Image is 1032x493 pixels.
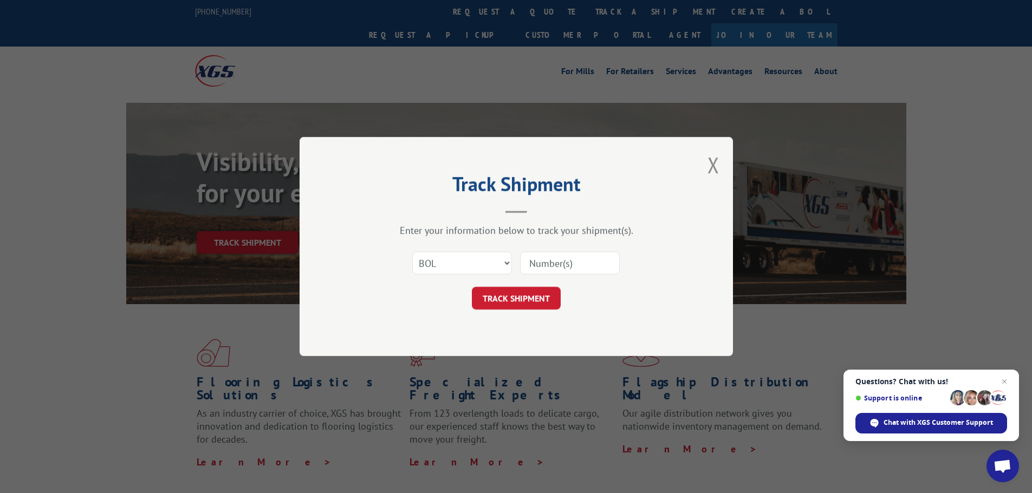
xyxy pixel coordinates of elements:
span: Chat with XGS Customer Support [884,418,993,428]
span: Questions? Chat with us! [855,377,1007,386]
h2: Track Shipment [354,176,679,197]
button: TRACK SHIPMENT [472,287,561,310]
input: Number(s) [520,252,620,274]
span: Support is online [855,394,946,402]
span: Chat with XGS Customer Support [855,413,1007,433]
button: Close modal [708,150,719,179]
a: Open chat [986,450,1019,482]
div: Enter your information below to track your shipment(s). [354,224,679,236]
